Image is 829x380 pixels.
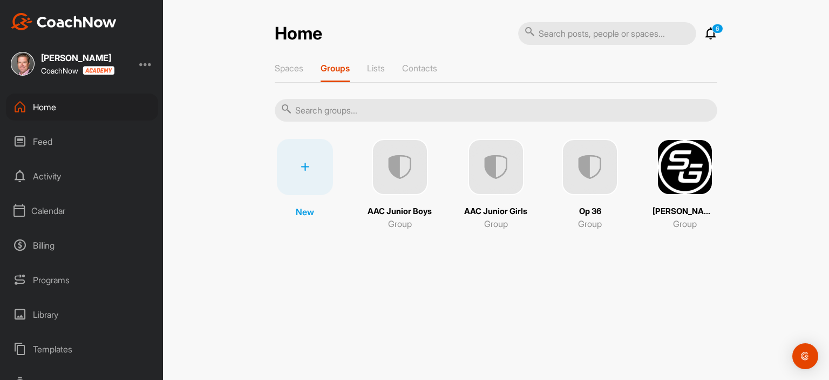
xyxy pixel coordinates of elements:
h2: Home [275,23,322,44]
input: Search posts, people or spaces... [518,22,696,45]
div: Billing [6,232,158,259]
p: Group [578,217,602,230]
p: Contacts [402,63,437,74]
p: Lists [367,63,385,74]
p: Group [484,217,508,230]
div: CoachNow [41,66,114,75]
input: Search groups... [275,99,717,122]
p: Group [673,217,697,230]
img: square_a9d76558d30718df61c7a0d3c1789fa7.png [657,139,713,195]
p: Spaces [275,63,303,74]
div: Open Intercom Messenger [792,343,818,369]
p: Groups [321,63,350,74]
p: [PERSON_NAME] Golf Force Plate Consultin [653,205,717,218]
img: square_abdfdf2b4235f0032e8ef9e906cebb3a.jpg [11,52,35,76]
p: Group [388,217,412,230]
img: uAAAAAElFTkSuQmCC [562,139,618,195]
p: 6 [712,24,723,34]
p: New [296,205,314,218]
div: Programs [6,266,158,294]
div: Home [6,94,158,121]
p: AAC Junior Girls [464,205,527,218]
div: [PERSON_NAME] [41,54,114,62]
div: Calendar [6,197,158,224]
img: uAAAAAElFTkSuQmCC [468,139,524,195]
div: Library [6,301,158,328]
img: CoachNow acadmey [83,66,114,75]
img: uAAAAAElFTkSuQmCC [372,139,428,195]
img: CoachNow [11,13,117,30]
div: Activity [6,163,158,190]
p: Op 36 [579,205,601,218]
p: AAC Junior Boys [368,205,432,218]
div: Templates [6,336,158,363]
div: Feed [6,128,158,155]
